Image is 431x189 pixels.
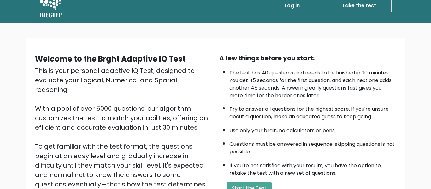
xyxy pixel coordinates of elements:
[229,66,396,99] li: The test has 40 questions and needs to be finished in 30 minutes. You get 45 seconds for the firs...
[229,124,396,134] li: Use only your brain, no calculators or pens.
[219,53,396,63] div: A few things before you start:
[229,102,396,121] li: Try to answer all questions for the highest score. If you're unsure about a question, make an edu...
[229,159,396,177] li: If you're not satisfied with your results, you have the option to retake the test with a new set ...
[39,11,62,19] h5: BRGHT
[229,137,396,156] li: Questions must be answered in sequence; skipping questions is not possible.
[35,54,186,64] b: Welcome to the Brght Adaptive IQ Test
